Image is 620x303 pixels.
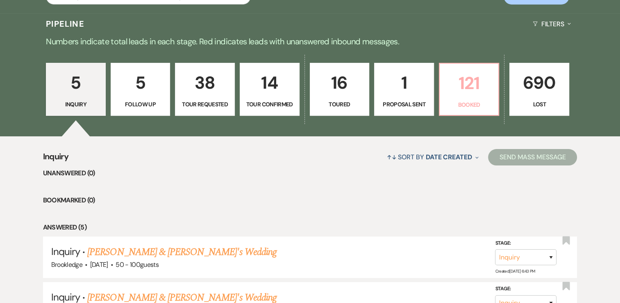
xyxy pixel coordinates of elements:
[495,285,556,294] label: Stage:
[374,63,434,116] a: 1Proposal Sent
[445,69,494,97] p: 121
[111,63,170,116] a: 5Follow Up
[315,69,364,96] p: 16
[43,150,69,168] span: Inquiry
[51,100,100,109] p: Inquiry
[87,245,277,259] a: [PERSON_NAME] & [PERSON_NAME]'s Wedding
[46,63,106,116] a: 5Inquiry
[379,100,429,109] p: Proposal Sent
[384,146,482,168] button: Sort By Date Created
[379,69,429,96] p: 1
[43,222,577,233] li: Answered (5)
[495,269,535,274] span: Created: [DATE] 6:43 PM
[116,69,165,96] p: 5
[315,100,364,109] p: Toured
[245,69,294,96] p: 14
[515,69,564,96] p: 690
[51,260,83,269] span: Brookledge
[51,69,100,96] p: 5
[445,100,494,109] p: Booked
[240,63,300,116] a: 14Tour Confirmed
[495,239,556,248] label: Stage:
[15,35,605,48] p: Numbers indicate total leads in each stage. Red indicates leads with unanswered inbound messages.
[387,153,397,161] span: ↑↓
[529,13,574,35] button: Filters
[515,100,564,109] p: Lost
[51,245,80,258] span: Inquiry
[43,168,577,179] li: Unanswered (0)
[116,260,159,269] span: 50 - 100 guests
[175,63,235,116] a: 38Tour Requested
[116,100,165,109] p: Follow Up
[90,260,108,269] span: [DATE]
[43,195,577,206] li: Bookmarked (0)
[46,18,84,30] h3: Pipeline
[180,69,229,96] p: 38
[426,153,472,161] span: Date Created
[439,63,500,116] a: 121Booked
[488,149,577,165] button: Send Mass Message
[310,63,370,116] a: 16Toured
[245,100,294,109] p: Tour Confirmed
[180,100,229,109] p: Tour Requested
[509,63,569,116] a: 690Lost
